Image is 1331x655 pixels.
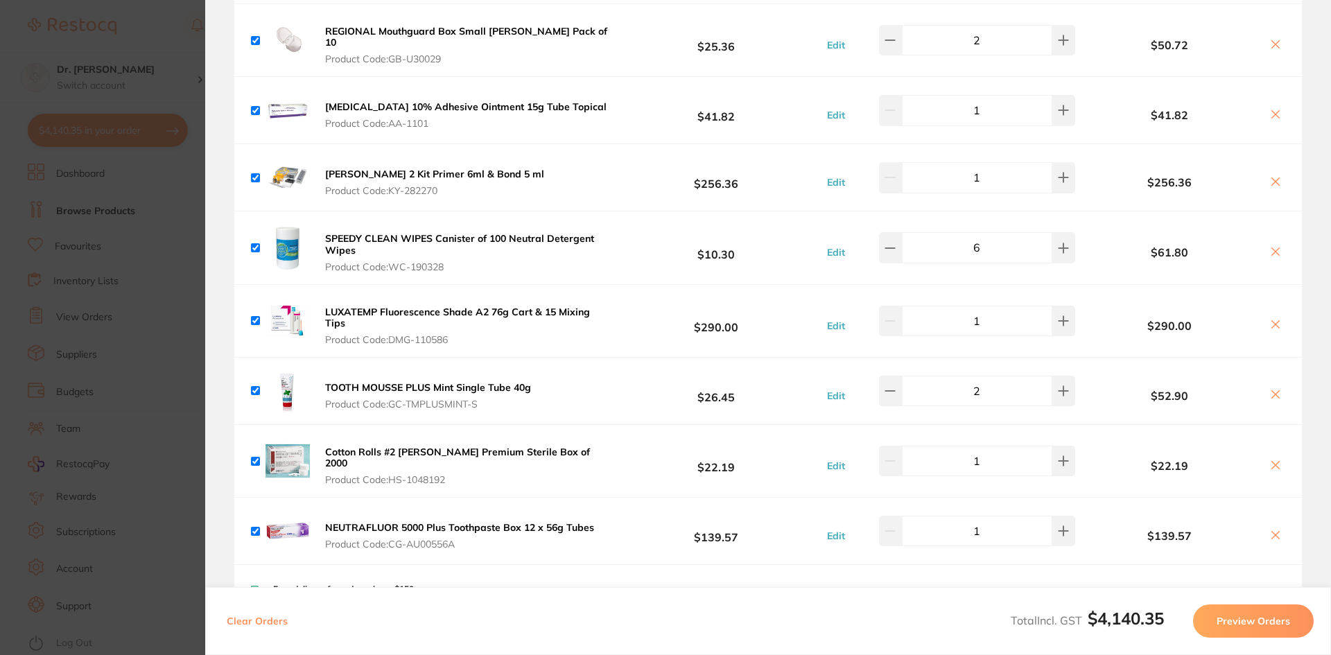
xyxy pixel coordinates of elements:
[325,25,607,49] b: REGIONAL Mouthguard Box Small [PERSON_NAME] Pack of 10
[613,98,819,123] b: $41.82
[325,306,590,329] b: LUXATEMP Fluorescence Shade A2 76g Cart & 15 Mixing Tips
[823,39,849,51] button: Edit
[325,118,607,129] span: Product Code: AA-1101
[1088,608,1164,629] b: $4,140.35
[823,320,849,332] button: Edit
[823,460,849,472] button: Edit
[266,369,310,413] img: ajhlMmw3eg
[321,25,613,65] button: REGIONAL Mouthguard Box Small [PERSON_NAME] Pack of 10 Product Code:GB-U30029
[325,381,531,394] b: TOOTH MOUSSE PLUS Mint Single Tube 40g
[1079,530,1260,542] b: $139.57
[823,390,849,402] button: Edit
[1011,613,1164,627] span: Total Incl. GST
[223,604,292,638] button: Clear Orders
[266,299,310,343] img: d3dqNTZrZg
[613,165,819,191] b: $256.36
[266,439,310,483] img: cmRoNjJhZw
[1079,109,1260,121] b: $41.82
[273,584,414,594] p: Free delivery for orders above $150
[321,232,613,272] button: SPEEDY CLEAN WIPES Canister of 100 Neutral Detergent Wipes Product Code:WC-190328
[613,518,819,544] b: $139.57
[325,232,594,256] b: SPEEDY CLEAN WIPES Canister of 100 Neutral Detergent Wipes
[321,101,611,130] button: [MEDICAL_DATA] 10% Adhesive Ointment 15g Tube Topical Product Code:AA-1101
[1079,176,1260,189] b: $256.36
[325,168,544,180] b: [PERSON_NAME] 2 Kit Primer 6ml & Bond 5 ml
[613,28,819,53] b: $25.36
[325,521,594,534] b: NEUTRAFLUOR 5000 Plus Toothpaste Box 12 x 56g Tubes
[325,53,609,64] span: Product Code: GB-U30029
[1079,460,1260,472] b: $22.19
[823,109,849,121] button: Edit
[1079,39,1260,51] b: $50.72
[613,308,819,333] b: $290.00
[1193,604,1314,638] button: Preview Orders
[266,18,310,62] img: Mmh0OW1mbw
[1079,246,1260,259] b: $61.80
[823,246,849,259] button: Edit
[325,261,609,272] span: Product Code: WC-190328
[321,446,613,486] button: Cotton Rolls #2 [PERSON_NAME] Premium Sterile Box of 2000 Product Code:HS-1048192
[266,155,310,200] img: bmVlcWYyeg
[321,381,535,410] button: TOOTH MOUSSE PLUS Mint Single Tube 40g Product Code:GC-TMPLUSMINT-S
[325,185,544,196] span: Product Code: KY-282270
[321,168,548,197] button: [PERSON_NAME] 2 Kit Primer 6ml & Bond 5 ml Product Code:KY-282270
[321,306,613,346] button: LUXATEMP Fluorescence Shade A2 76g Cart & 15 Mixing Tips Product Code:DMG-110586
[823,530,849,542] button: Edit
[325,334,609,345] span: Product Code: DMG-110586
[325,399,531,410] span: Product Code: GC-TMPLUSMINT-S
[613,378,819,404] b: $26.45
[823,176,849,189] button: Edit
[266,226,310,270] img: a3BjbmMxNw
[613,235,819,261] b: $10.30
[266,88,310,132] img: MWNveXE2Zg
[1079,320,1260,332] b: $290.00
[325,539,594,550] span: Product Code: CG-AU00556A
[321,521,598,550] button: NEUTRAFLUOR 5000 Plus Toothpaste Box 12 x 56g Tubes Product Code:CG-AU00556A
[325,474,609,485] span: Product Code: HS-1048192
[266,509,310,553] img: Znl1OWF5MQ
[1079,390,1260,402] b: $52.90
[325,101,607,113] b: [MEDICAL_DATA] 10% Adhesive Ointment 15g Tube Topical
[325,446,590,469] b: Cotton Rolls #2 [PERSON_NAME] Premium Sterile Box of 2000
[613,448,819,474] b: $22.19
